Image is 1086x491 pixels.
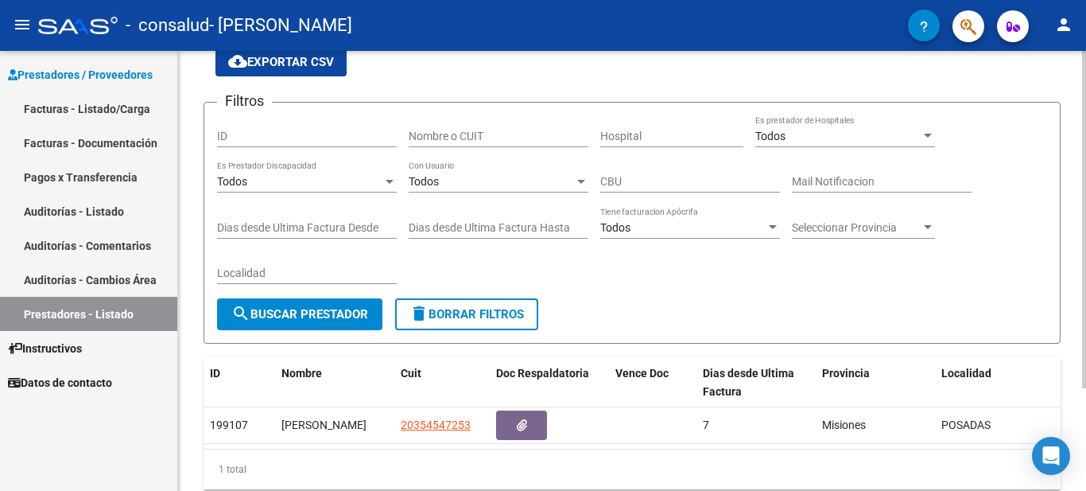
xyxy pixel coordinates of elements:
button: Buscar Prestador [217,298,382,330]
datatable-header-cell: ID [204,357,275,409]
span: Provincia [822,367,870,380]
span: Seleccionar Provincia [792,221,921,235]
datatable-header-cell: Doc Respaldatoria [490,357,609,409]
span: POSADAS [941,419,991,431]
span: 20354547253 [401,419,471,431]
span: Buscar Prestador [231,307,368,321]
datatable-header-cell: Localidad [935,357,1054,409]
div: Open Intercom Messenger [1032,437,1070,475]
span: Todos [755,130,785,142]
span: Misiones [822,419,866,431]
h3: Filtros [217,90,272,112]
span: 7 [703,419,709,431]
span: Dias desde Ultima Factura [703,367,794,398]
div: [PERSON_NAME] [281,416,388,434]
span: Localidad [941,367,991,380]
mat-icon: delete [409,304,429,323]
span: ID [210,367,220,380]
mat-icon: menu [13,15,32,34]
span: 199107 [210,419,248,431]
datatable-header-cell: Nombre [275,357,394,409]
datatable-header-cell: Provincia [816,357,935,409]
span: - consalud [126,8,209,43]
button: Exportar CSV [215,48,347,76]
span: Cuit [401,367,421,380]
span: Borrar Filtros [409,307,524,321]
span: Doc Respaldatoria [496,367,589,380]
span: Todos [217,175,247,188]
span: Todos [600,221,630,234]
span: Vence Doc [615,367,669,380]
datatable-header-cell: Vence Doc [609,357,696,409]
span: Prestadores / Proveedores [8,66,153,84]
button: Borrar Filtros [395,298,538,330]
mat-icon: person [1054,15,1073,34]
mat-icon: cloud_download [228,52,247,71]
span: Nombre [281,367,322,380]
mat-icon: search [231,304,250,323]
span: Exportar CSV [228,55,334,69]
datatable-header-cell: Dias desde Ultima Factura [696,357,816,409]
span: Todos [409,175,439,188]
span: - [PERSON_NAME] [209,8,352,43]
div: 1 total [204,450,1061,489]
span: Datos de contacto [8,374,112,392]
span: Instructivos [8,340,82,357]
datatable-header-cell: Cuit [394,357,490,409]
